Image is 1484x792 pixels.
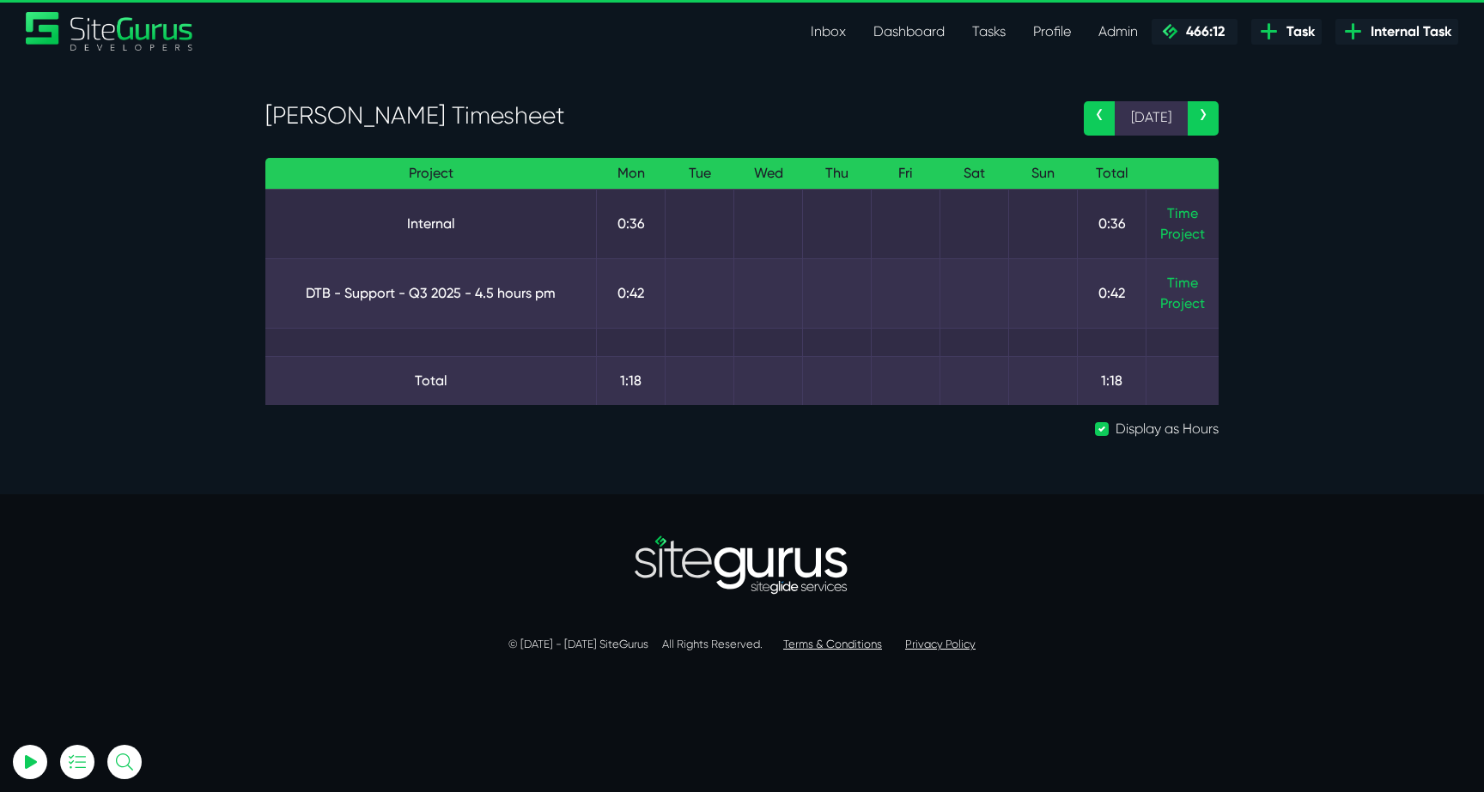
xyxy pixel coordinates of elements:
[1179,23,1225,39] span: 466:12
[666,158,734,190] th: Tue
[797,15,860,49] a: Inbox
[265,101,1058,130] h3: [PERSON_NAME] Timesheet
[1078,189,1146,258] td: 0:36
[1251,19,1322,45] a: Task
[1335,19,1458,45] a: Internal Task
[1167,205,1198,221] a: Time
[597,189,666,258] td: 0:36
[26,12,194,51] img: Sitegurus Logo
[1160,224,1205,245] a: Project
[1084,101,1115,136] a: ‹
[940,158,1009,190] th: Sat
[26,12,194,51] a: SiteGurus
[265,356,597,405] td: Total
[1009,158,1078,190] th: Sun
[872,158,940,190] th: Fri
[734,158,803,190] th: Wed
[279,214,582,234] a: Internal
[1167,275,1198,291] a: Time
[597,258,666,328] td: 0:42
[1364,21,1451,42] span: Internal Task
[1116,419,1219,439] label: Display as Hours
[1160,293,1205,314] a: Project
[279,283,582,304] a: DTB - Support - Q3 2025 - 4.5 hours pm
[1085,15,1152,49] a: Admin
[803,158,872,190] th: Thu
[265,636,1219,653] p: © [DATE] - [DATE] SiteGurus All Rights Reserved.
[958,15,1019,49] a: Tasks
[1078,356,1146,405] td: 1:18
[265,158,597,190] th: Project
[1152,19,1238,45] a: 466:12
[1078,158,1146,190] th: Total
[783,638,882,650] a: Terms & Conditions
[860,15,958,49] a: Dashboard
[1115,101,1188,136] span: [DATE]
[1280,21,1315,42] span: Task
[1188,101,1219,136] a: ›
[1078,258,1146,328] td: 0:42
[597,356,666,405] td: 1:18
[905,638,976,650] a: Privacy Policy
[1019,15,1085,49] a: Profile
[597,158,666,190] th: Mon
